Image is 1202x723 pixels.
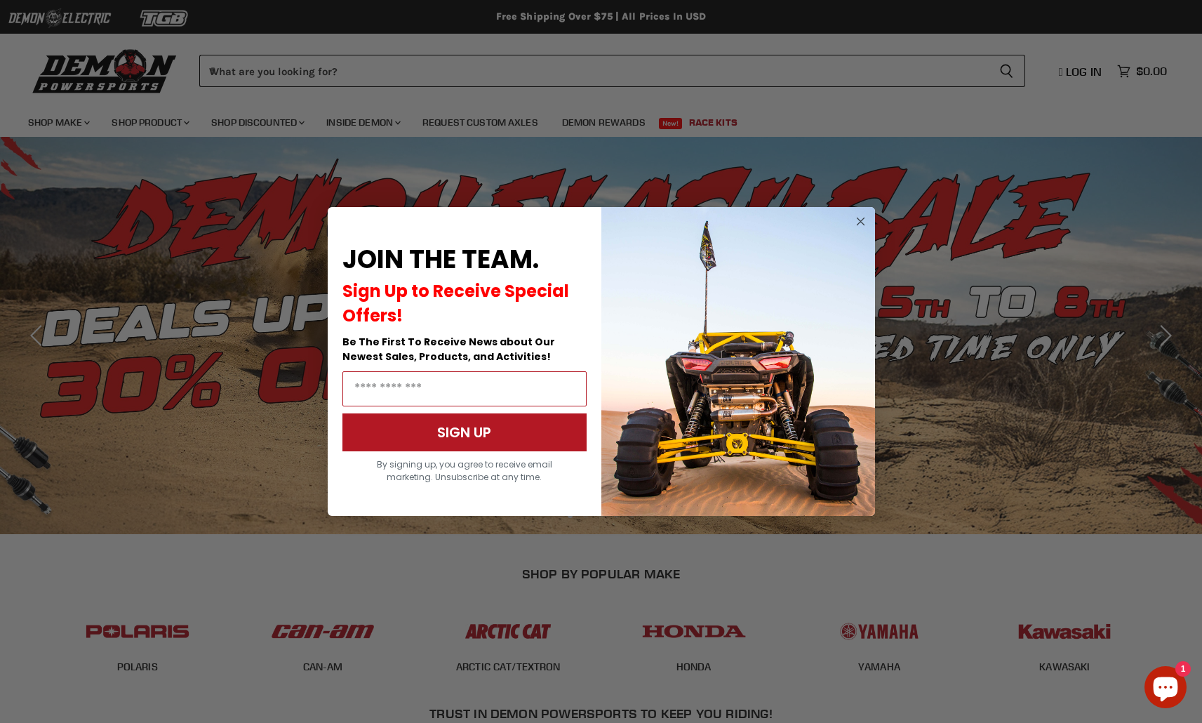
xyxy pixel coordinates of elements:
[1140,666,1191,712] inbox-online-store-chat: Shopify online store chat
[342,279,569,327] span: Sign Up to Receive Special Offers!
[342,335,555,364] span: Be The First To Receive News about Our Newest Sales, Products, and Activities!
[601,207,875,516] img: a9095488-b6e7-41ba-879d-588abfab540b.jpeg
[342,371,587,406] input: Email Address
[852,213,869,230] button: Close dialog
[342,241,539,277] span: JOIN THE TEAM.
[342,413,587,451] button: SIGN UP
[377,458,552,483] span: By signing up, you agree to receive email marketing. Unsubscribe at any time.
